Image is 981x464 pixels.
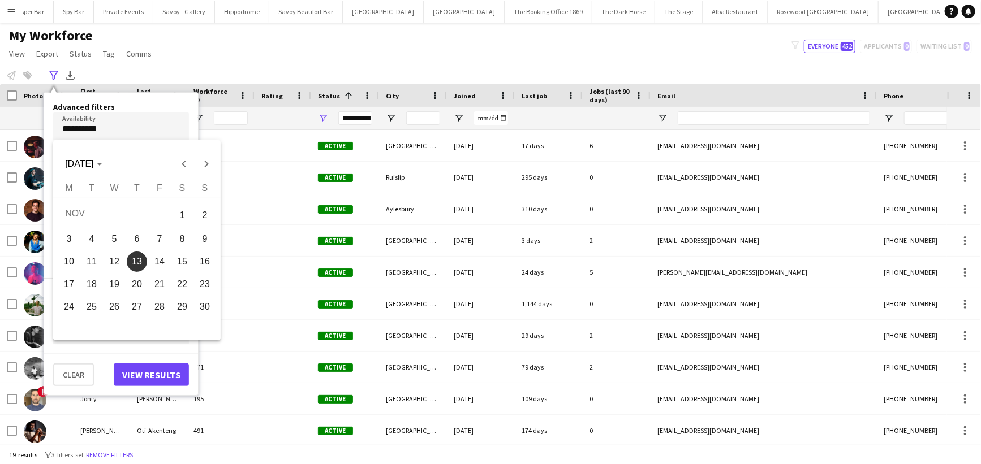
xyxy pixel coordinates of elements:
button: 13-11-2025 [126,250,148,273]
span: S [179,183,185,193]
button: 23-11-2025 [193,273,216,296]
button: Next month [195,153,218,175]
span: 11 [81,251,102,272]
button: 19-11-2025 [103,273,126,296]
span: 29 [172,297,192,317]
span: 1 [172,203,192,227]
span: 19 [104,274,124,294]
span: 23 [195,274,215,294]
button: 08-11-2025 [171,228,193,250]
button: 29-11-2025 [171,296,193,318]
span: 27 [127,297,147,317]
button: 01-11-2025 [171,202,193,228]
button: 26-11-2025 [103,296,126,318]
button: 14-11-2025 [148,250,171,273]
span: T [134,183,140,193]
button: Previous month [173,153,195,175]
span: 2 [195,203,215,227]
span: 10 [59,251,79,272]
span: 13 [127,251,147,272]
span: 20 [127,274,147,294]
button: 07-11-2025 [148,228,171,250]
span: 22 [172,274,192,294]
span: T [89,183,94,193]
button: 11-11-2025 [80,250,103,273]
span: F [157,183,162,193]
span: 5 [104,229,124,249]
button: 03-11-2025 [58,228,80,250]
span: 4 [81,229,102,249]
button: 05-11-2025 [103,228,126,250]
span: W [110,183,118,193]
button: 04-11-2025 [80,228,103,250]
button: 17-11-2025 [58,273,80,296]
span: 17 [59,274,79,294]
button: 25-11-2025 [80,296,103,318]
span: 18 [81,274,102,294]
span: 30 [195,297,215,317]
span: 28 [149,297,170,317]
button: 16-11-2025 [193,250,216,273]
button: 21-11-2025 [148,273,171,296]
span: 7 [149,229,170,249]
td: NOV [58,202,171,228]
button: 06-11-2025 [126,228,148,250]
button: 22-11-2025 [171,273,193,296]
span: 21 [149,274,170,294]
button: 24-11-2025 [58,296,80,318]
button: Choose month and year [61,154,106,174]
span: 26 [104,297,124,317]
button: 02-11-2025 [193,202,216,228]
button: 28-11-2025 [148,296,171,318]
button: 30-11-2025 [193,296,216,318]
span: 16 [195,251,215,272]
button: 09-11-2025 [193,228,216,250]
button: 20-11-2025 [126,273,148,296]
button: 27-11-2025 [126,296,148,318]
span: S [201,183,208,193]
span: 6 [127,229,147,249]
button: 10-11-2025 [58,250,80,273]
span: 24 [59,297,79,317]
span: 8 [172,229,192,249]
button: 18-11-2025 [80,273,103,296]
button: 15-11-2025 [171,250,193,273]
span: [DATE] [65,159,93,168]
span: 9 [195,229,215,249]
span: 15 [172,251,192,272]
span: M [65,183,72,193]
span: 3 [59,229,79,249]
button: 12-11-2025 [103,250,126,273]
span: 12 [104,251,124,272]
span: 14 [149,251,170,272]
span: 25 [81,297,102,317]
